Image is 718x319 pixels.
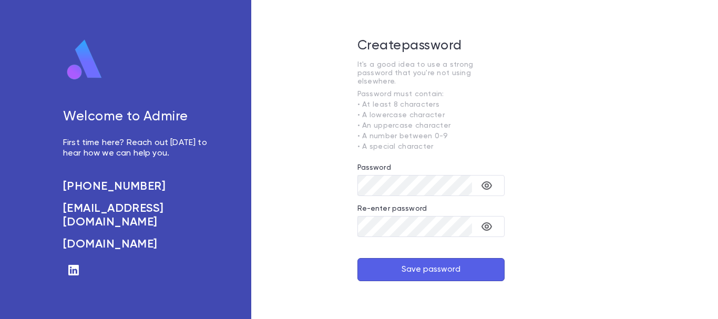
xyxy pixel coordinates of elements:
p: • At least 8 characters [357,100,505,109]
p: • A special character [357,142,505,151]
img: logo [63,39,106,81]
button: Save password [357,258,505,281]
p: Password must contain: [357,90,505,98]
p: • A lowercase character [357,111,505,119]
p: First time here? Reach out [DATE] to hear how we can help you. [63,138,209,159]
a: [PHONE_NUMBER] [63,180,209,193]
button: toggle password visibility [476,175,497,196]
p: It's a good idea to use a strong password that you're not using elsewhere. [357,60,505,86]
h5: Welcome to Admire [63,109,209,125]
a: [EMAIL_ADDRESS][DOMAIN_NAME] [63,202,209,229]
p: • An uppercase character [357,121,505,130]
h5: Create password [357,38,505,54]
label: Password [357,163,391,172]
p: • A number between 0-9 [357,132,505,140]
button: toggle password visibility [476,216,497,237]
label: Re-enter password [357,204,427,213]
a: [DOMAIN_NAME] [63,238,209,251]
